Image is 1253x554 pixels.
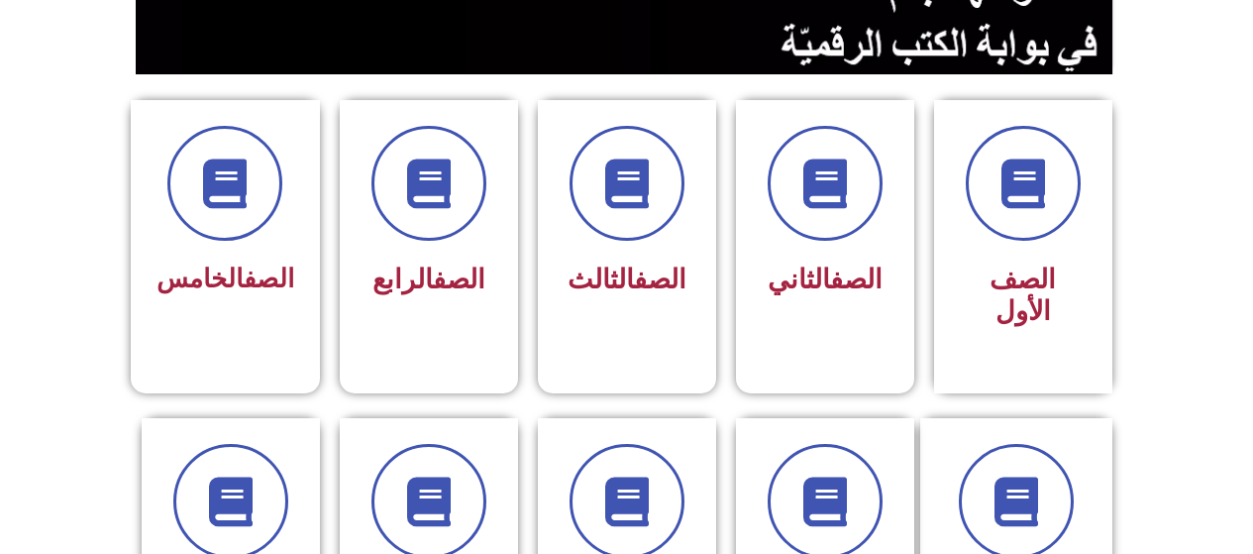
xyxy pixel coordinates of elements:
[157,264,294,293] span: الخامس
[433,264,485,295] a: الصف
[244,264,294,293] a: الصف
[634,264,686,295] a: الصف
[990,264,1056,327] span: الصف الأول
[568,264,686,295] span: الثالث
[768,264,883,295] span: الثاني
[830,264,883,295] a: الصف
[372,264,485,295] span: الرابع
